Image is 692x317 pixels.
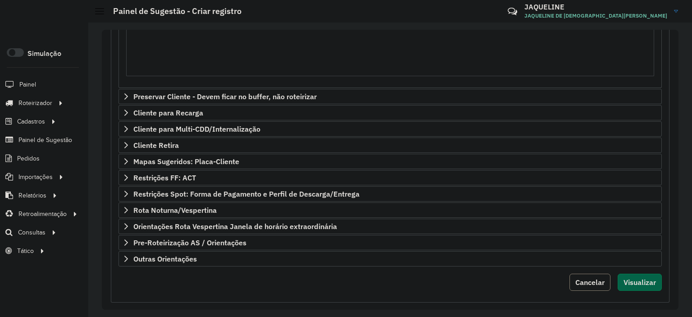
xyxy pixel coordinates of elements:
[133,93,317,100] span: Preservar Cliente - Devem ficar no buffer, não roteirizar
[133,125,260,133] span: Cliente para Multi-CDD/Internalização
[18,135,72,145] span: Painel de Sugestão
[118,154,662,169] a: Mapas Sugeridos: Placa-Cliente
[104,6,241,16] h2: Painel de Sugestão - Criar registro
[17,154,40,163] span: Pedidos
[133,109,203,116] span: Cliente para Recarga
[133,142,179,149] span: Cliente Retira
[118,170,662,185] a: Restrições FF: ACT
[18,172,53,182] span: Importações
[133,190,360,198] span: Restrições Spot: Forma de Pagamento e Perfil de Descarga/Entrega
[118,89,662,104] a: Preservar Cliente - Devem ficar no buffer, não roteirizar
[18,98,52,108] span: Roteirizador
[18,209,67,219] span: Retroalimentação
[503,2,522,21] a: Contato Rápido
[118,138,662,153] a: Cliente Retira
[569,274,610,291] button: Cancelar
[133,239,246,246] span: Pre-Roteirização AS / Orientações
[118,202,662,218] a: Rota Noturna/Vespertina
[118,105,662,120] a: Cliente para Recarga
[624,278,656,287] span: Visualizar
[133,207,217,214] span: Rota Noturna/Vespertina
[118,219,662,234] a: Orientações Rota Vespertina Janela de horário extraordinária
[133,158,239,165] span: Mapas Sugeridos: Placa-Cliente
[19,80,36,89] span: Painel
[524,3,667,11] h3: JAQUELINE
[133,223,337,230] span: Orientações Rota Vespertina Janela de horário extraordinária
[118,186,662,202] a: Restrições Spot: Forma de Pagamento e Perfil de Descarga/Entrega
[524,12,667,20] span: JAQUELINE DE [DEMOGRAPHIC_DATA][PERSON_NAME]
[18,191,46,200] span: Relatórios
[575,278,605,287] span: Cancelar
[133,174,196,181] span: Restrições FF: ACT
[118,121,662,137] a: Cliente para Multi-CDD/Internalização
[118,251,662,266] a: Outras Orientações
[118,235,662,250] a: Pre-Roteirização AS / Orientações
[133,255,197,262] span: Outras Orientações
[17,117,45,126] span: Cadastros
[618,274,662,291] button: Visualizar
[27,48,61,59] label: Simulação
[18,228,46,237] span: Consultas
[17,246,34,256] span: Tático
